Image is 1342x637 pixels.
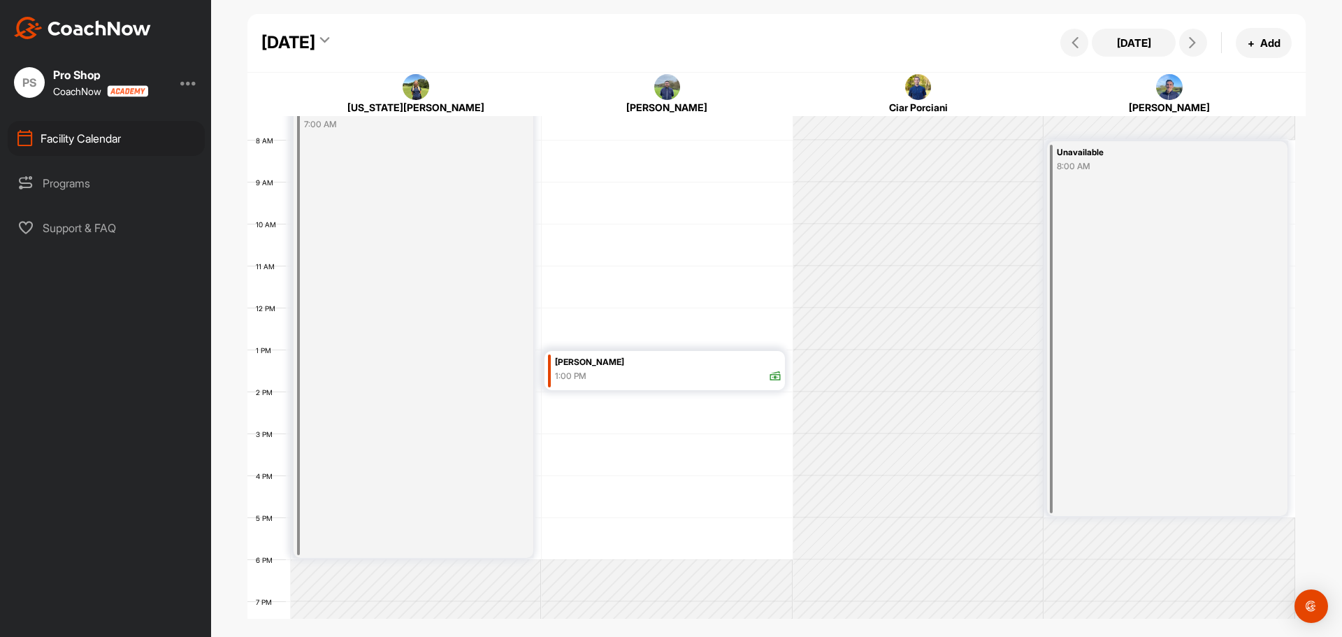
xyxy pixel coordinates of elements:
div: CoachNow [53,85,148,97]
div: Support & FAQ [8,210,205,245]
span: + [1248,36,1255,50]
div: 8:00 AM [1057,160,1244,173]
div: 5 PM [247,514,287,522]
div: [PERSON_NAME] [555,355,781,371]
div: 12 PM [247,304,289,313]
div: Unavailable [1057,145,1244,161]
div: 3 PM [247,430,287,438]
div: 10 AM [247,220,290,229]
div: Open Intercom Messenger [1294,589,1328,623]
div: Ciar Porciani [814,100,1023,115]
div: [US_STATE][PERSON_NAME] [312,100,521,115]
div: 7:00 AM [304,118,491,131]
div: 11 AM [247,262,289,271]
img: square_e7f01a7cdd3d5cba7fa3832a10add056.jpg [654,74,681,101]
div: 6 PM [247,556,287,564]
div: PS [14,67,45,98]
div: 1 PM [247,346,285,355]
div: 9 AM [247,178,287,187]
img: square_97d7065dee9584326f299e5bc88bd91d.jpg [403,74,429,101]
div: [DATE] [261,30,315,55]
div: [PERSON_NAME] [1065,100,1274,115]
img: square_909ed3242d261a915dd01046af216775.jpg [1156,74,1183,101]
div: 2 PM [247,388,287,396]
div: 1:00 PM [555,370,586,382]
div: Programs [8,166,205,201]
div: Pro Shop [53,69,148,80]
div: Facility Calendar [8,121,205,156]
div: [PERSON_NAME] [563,100,772,115]
div: 7 PM [247,598,286,606]
button: +Add [1236,28,1292,58]
div: 4 PM [247,472,287,480]
img: square_b4d54992daa58f12b60bc3814c733fd4.jpg [905,74,932,101]
div: 8 AM [247,136,287,145]
img: CoachNow acadmey [107,85,148,97]
img: CoachNow [14,17,151,39]
button: [DATE] [1092,29,1176,57]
